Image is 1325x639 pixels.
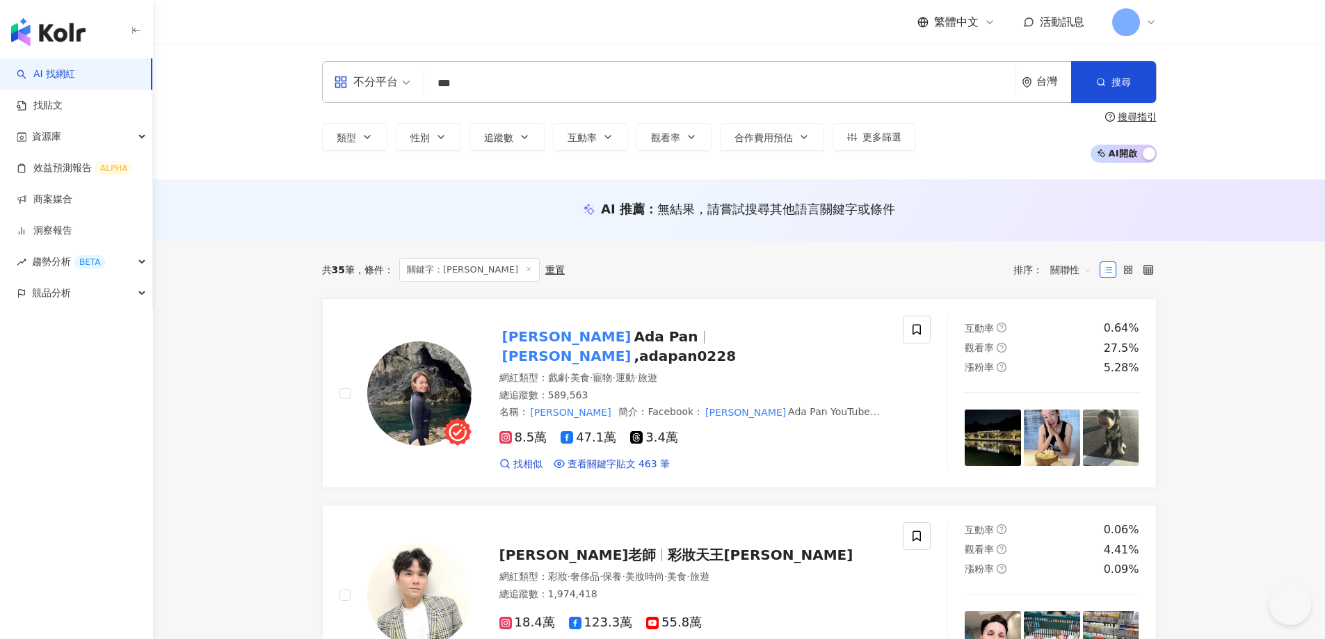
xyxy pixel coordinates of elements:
[1104,562,1139,577] div: 0.09%
[664,571,667,582] span: ·
[334,75,348,89] span: appstore
[612,372,615,383] span: ·
[499,570,887,584] div: 網紅類型 ：
[602,571,622,582] span: 保養
[625,571,664,582] span: 美妝時尚
[965,544,994,555] span: 觀看率
[965,362,994,373] span: 漲粉率
[337,132,356,143] span: 類型
[997,343,1006,353] span: question-circle
[334,71,398,93] div: 不分平台
[17,257,26,267] span: rise
[593,372,612,383] span: 寵物
[570,372,590,383] span: 美食
[965,524,994,535] span: 互動率
[965,323,994,334] span: 互動率
[1104,321,1139,336] div: 0.64%
[74,255,106,269] div: BETA
[634,348,736,364] span: ,adapan0228
[638,372,657,383] span: 旅遊
[934,15,979,30] span: 繁體中文
[965,563,994,574] span: 漲粉率
[568,132,597,143] span: 互動率
[568,571,570,582] span: ·
[553,123,628,151] button: 互動率
[734,132,793,143] span: 合作費用預估
[1104,341,1139,356] div: 27.5%
[635,372,638,383] span: ·
[484,132,513,143] span: 追蹤數
[499,406,613,417] span: 名稱 ：
[32,246,106,277] span: 趨勢分析
[499,458,543,471] a: 找相似
[410,132,430,143] span: 性別
[499,345,634,367] mark: [PERSON_NAME]
[32,277,71,309] span: 競品分析
[499,371,887,385] div: 網紅類型 ：
[554,458,670,471] a: 查看關鍵字貼文 463 筆
[529,405,613,420] mark: [PERSON_NAME]
[720,123,824,151] button: 合作費用預估
[322,298,1157,488] a: KOL Avatar[PERSON_NAME]Ada Pan[PERSON_NAME],adapan0228網紅類型：戲劇·美食·寵物·運動·旅遊總追蹤數：589,563名稱：[PERSON_N...
[513,458,543,471] span: 找相似
[499,615,555,630] span: 18.4萬
[965,410,1021,466] img: post-image
[396,123,461,151] button: 性別
[1071,61,1156,103] button: 搜尋
[1104,522,1139,537] div: 0.06%
[646,615,702,630] span: 55.8萬
[997,323,1006,332] span: question-circle
[1024,410,1080,466] img: post-image
[1269,583,1311,625] iframe: Help Scout Beacon - Open
[833,123,916,151] button: 更多篩選
[1040,15,1084,29] span: 活動訊息
[569,615,633,630] span: 123.3萬
[367,341,472,446] img: KOL Avatar
[548,571,568,582] span: 彩妝
[1013,259,1100,281] div: 排序：
[548,372,568,383] span: 戲劇
[636,123,712,151] button: 觀看率
[997,362,1006,372] span: question-circle
[561,430,616,445] span: 47.1萬
[703,405,788,420] mark: [PERSON_NAME]
[17,67,75,81] a: searchAI 找網紅
[648,406,703,417] span: Facebook：
[499,547,657,563] span: [PERSON_NAME]老師
[17,224,72,238] a: 洞察報告
[862,131,901,143] span: 更多篩選
[1105,112,1115,122] span: question-circle
[965,342,994,353] span: 觀看率
[469,123,545,151] button: 追蹤數
[600,571,602,582] span: ·
[690,571,709,582] span: 旅遊
[1022,77,1032,88] span: environment
[17,161,133,175] a: 效益預測報告ALPHA
[322,123,387,151] button: 類型
[601,200,895,218] div: AI 推薦 ：
[499,588,887,601] div: 總追蹤數 ： 1,974,418
[568,372,570,383] span: ·
[1104,542,1139,558] div: 4.41%
[332,264,345,275] span: 35
[11,18,86,46] img: logo
[667,571,686,582] span: 美食
[630,430,678,445] span: 3.4萬
[1104,360,1139,375] div: 5.28%
[997,564,1006,574] span: question-circle
[616,372,635,383] span: 運動
[668,547,853,563] span: 彩妝天王[PERSON_NAME]
[399,258,540,282] span: 關鍵字：[PERSON_NAME]
[657,202,895,216] span: 無結果，請嘗試搜尋其他語言關鍵字或條件
[622,571,625,582] span: ·
[568,458,670,471] span: 查看關鍵字貼文 463 筆
[499,430,547,445] span: 8.5萬
[355,264,394,275] span: 條件 ：
[1036,76,1071,88] div: 台灣
[32,121,61,152] span: 資源庫
[499,389,887,403] div: 總追蹤數 ： 589,563
[570,571,600,582] span: 奢侈品
[634,328,698,345] span: Ada Pan
[499,325,634,348] mark: [PERSON_NAME]
[997,544,1006,554] span: question-circle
